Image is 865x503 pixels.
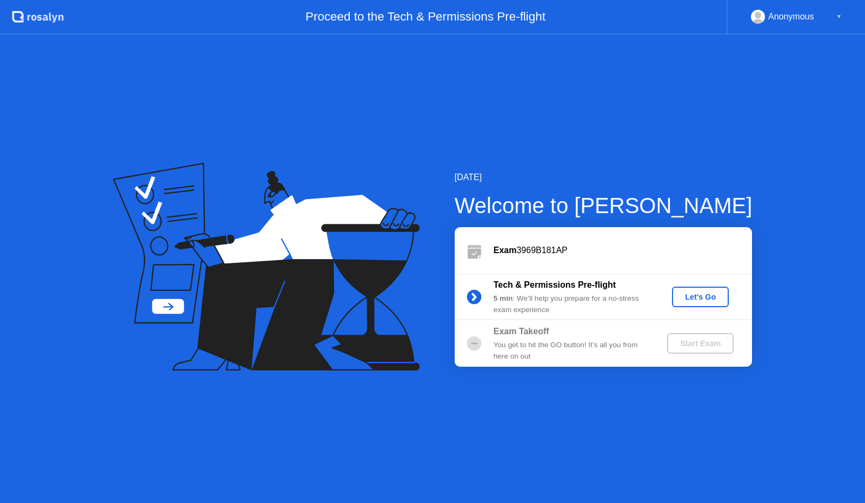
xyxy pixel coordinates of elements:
b: 5 min [494,294,513,302]
div: : We’ll help you prepare for a no-stress exam experience [494,293,649,315]
div: 3969B181AP [494,244,752,257]
div: Anonymous [768,10,814,24]
button: Let's Go [672,287,729,307]
div: [DATE] [455,171,753,184]
div: You get to hit the GO button! It’s all you from here on out [494,340,649,362]
div: Welcome to [PERSON_NAME] [455,189,753,222]
div: Start Exam [671,339,729,348]
div: ▼ [836,10,842,24]
button: Start Exam [667,333,734,354]
b: Exam [494,246,517,255]
div: Let's Go [676,293,724,301]
b: Exam Takeoff [494,327,549,336]
b: Tech & Permissions Pre-flight [494,280,616,289]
